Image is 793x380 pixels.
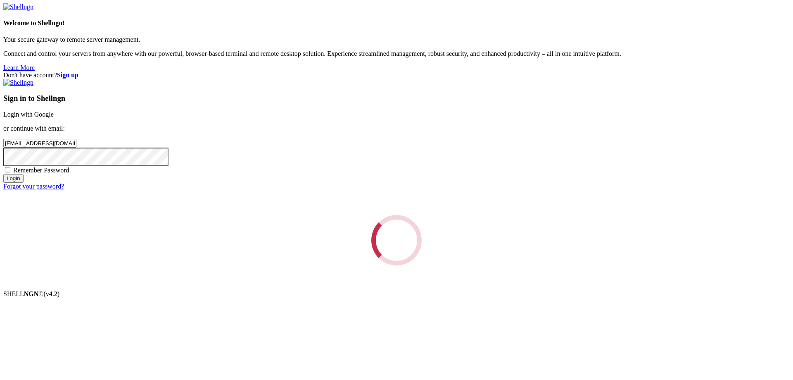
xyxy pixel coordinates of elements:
span: Remember Password [13,167,69,174]
span: 4.2.0 [44,290,60,297]
h3: Sign in to Shellngn [3,94,790,103]
b: NGN [24,290,39,297]
span: SHELL © [3,290,59,297]
h4: Welcome to Shellngn! [3,19,790,27]
img: Shellngn [3,79,33,86]
div: Don't have account? [3,72,790,79]
div: Loading... [371,215,422,265]
input: Remember Password [5,167,10,172]
input: Login [3,174,24,183]
p: Your secure gateway to remote server management. [3,36,790,43]
img: Shellngn [3,3,33,11]
a: Learn More [3,64,35,71]
a: Forgot your password? [3,183,64,190]
a: Login with Google [3,111,54,118]
input: Email address [3,139,76,148]
p: Connect and control your servers from anywhere with our powerful, browser-based terminal and remo... [3,50,790,57]
p: or continue with email: [3,125,790,132]
a: Sign up [57,72,78,79]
